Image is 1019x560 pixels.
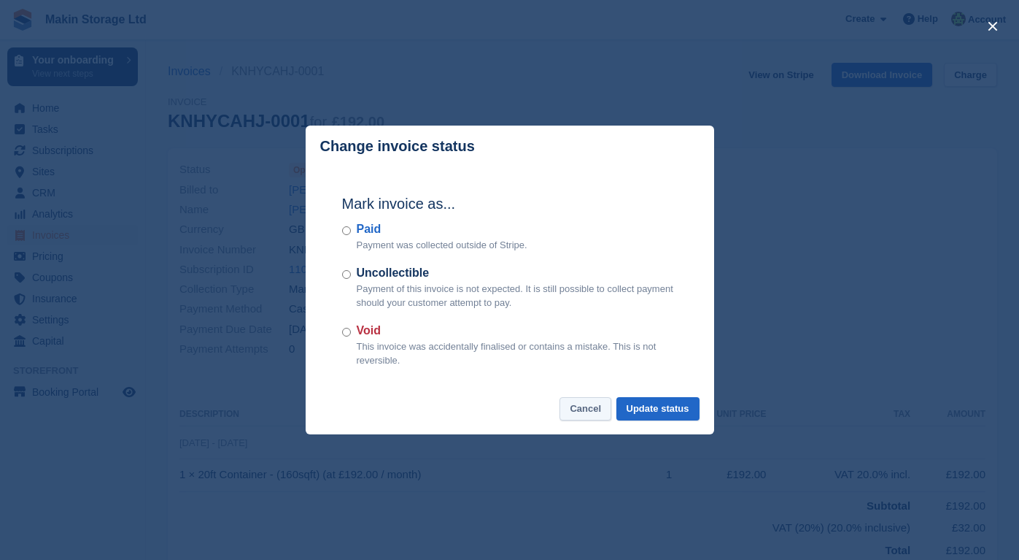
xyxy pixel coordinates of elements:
[342,193,678,215] h2: Mark invoice as...
[357,220,527,238] label: Paid
[357,340,678,368] p: This invoice was accidentally finalised or contains a mistake. This is not reversible.
[357,264,678,282] label: Uncollectible
[981,15,1004,38] button: close
[357,282,678,310] p: Payment of this invoice is not expected. It is still possible to collect payment should your cust...
[320,138,475,155] p: Change invoice status
[616,397,700,421] button: Update status
[357,238,527,253] p: Payment was collected outside of Stripe.
[559,397,611,421] button: Cancel
[357,322,678,340] label: Void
